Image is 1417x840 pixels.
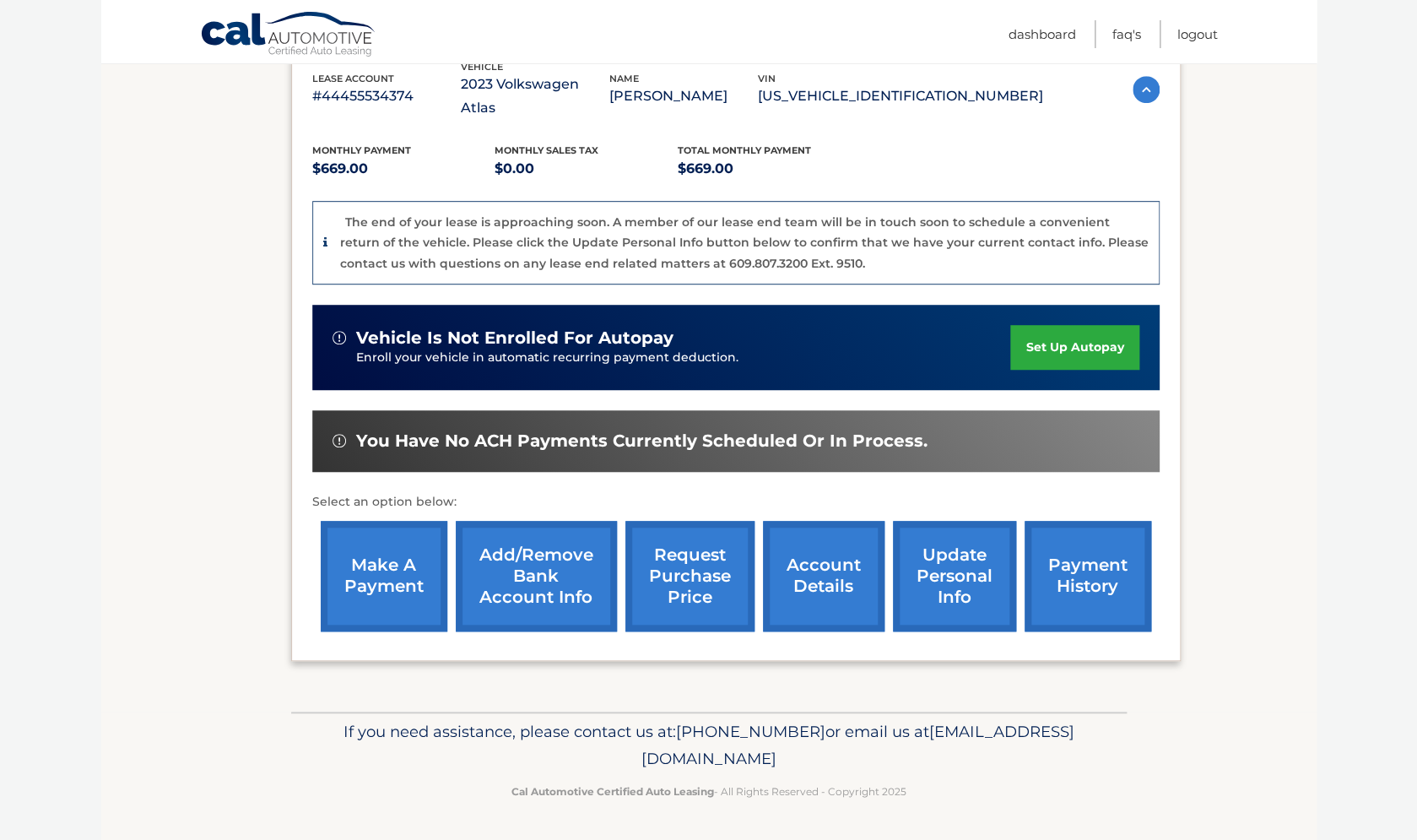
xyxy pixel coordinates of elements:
[200,11,377,60] a: Cal Automotive
[356,349,1011,367] p: Enroll your vehicle in automatic recurring payment deduction.
[461,73,609,120] p: 2023 Volkswagen Atlas
[495,144,598,156] span: Monthly sales Tax
[302,783,1116,800] p: - All Rights Reserved - Copyright 2025
[678,157,861,181] p: $669.00
[312,492,1160,512] p: Select an option below:
[461,61,503,73] span: vehicle
[312,157,495,181] p: $669.00
[456,521,617,631] a: Add/Remove bank account info
[495,157,678,181] p: $0.00
[893,521,1016,631] a: update personal info
[678,144,811,156] span: Total Monthly Payment
[511,785,714,798] strong: Cal Automotive Certified Auto Leasing
[1009,20,1076,48] a: Dashboard
[312,144,411,156] span: Monthly Payment
[1010,325,1138,370] a: set up autopay
[321,521,447,631] a: make a payment
[625,521,754,631] a: request purchase price
[312,73,394,84] span: lease account
[340,214,1149,271] p: The end of your lease is approaching soon. A member of our lease end team will be in touch soon t...
[333,331,346,344] img: alert-white.svg
[1112,20,1141,48] a: FAQ's
[609,73,639,84] span: name
[1133,76,1160,103] img: accordion-active.svg
[1177,20,1218,48] a: Logout
[758,84,1043,108] p: [US_VEHICLE_IDENTIFICATION_NUMBER]
[758,73,776,84] span: vin
[356,328,673,349] span: vehicle is not enrolled for autopay
[609,84,758,108] p: [PERSON_NAME]
[676,722,825,741] span: [PHONE_NUMBER]
[356,431,928,452] span: You have no ACH payments currently scheduled or in process.
[302,718,1116,772] p: If you need assistance, please contact us at: or email us at
[763,521,884,631] a: account details
[1025,521,1151,631] a: payment history
[312,84,461,108] p: #44455534374
[333,434,346,447] img: alert-white.svg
